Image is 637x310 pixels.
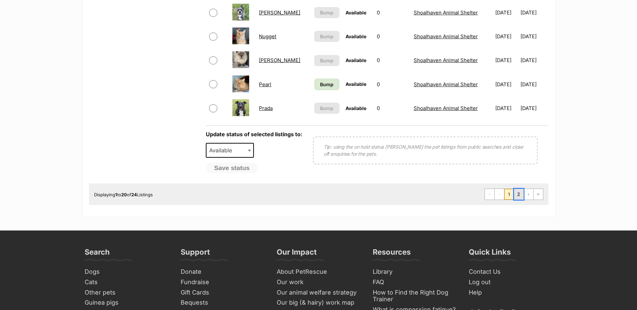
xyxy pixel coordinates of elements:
a: Next page [524,189,533,200]
td: [DATE] [520,73,548,96]
a: Shoalhaven Animal Shelter [414,57,478,63]
span: Bump [320,81,333,88]
span: Bump [320,57,333,64]
span: First page [485,189,494,200]
td: 0 [374,1,410,24]
span: Bump [320,9,333,16]
td: 0 [374,97,410,120]
h3: Our Impact [277,247,317,261]
td: 0 [374,25,410,48]
td: [DATE] [493,25,519,48]
span: Available [346,34,366,39]
a: How to Find the Right Dog Trainer [370,288,459,305]
a: About PetRescue [274,267,363,277]
button: Bump [314,7,339,18]
span: Available [346,10,366,15]
a: FAQ [370,277,459,288]
button: Bump [314,55,339,66]
td: [DATE] [493,49,519,72]
td: [DATE] [520,97,548,120]
button: Bump [314,103,339,114]
a: Shoalhaven Animal Shelter [414,9,478,16]
label: Update status of selected listings to: [206,131,302,138]
a: Our work [274,277,363,288]
a: Pearl [259,81,271,88]
td: [DATE] [493,1,519,24]
a: Contact Us [466,267,555,277]
span: Available [346,81,366,87]
span: Page 1 [504,189,514,200]
nav: Pagination [485,189,543,200]
a: Shoalhaven Animal Shelter [414,81,478,88]
span: Available [207,146,239,155]
a: Guinea pigs [82,298,171,308]
h3: Search [85,247,110,261]
span: Previous page [495,189,504,200]
a: Fundraise [178,277,267,288]
span: Displaying to of Listings [94,192,153,197]
h3: Resources [373,247,411,261]
a: Shoalhaven Animal Shelter [414,33,478,40]
a: Our big (& hairy) work map [274,298,363,308]
td: [DATE] [493,73,519,96]
a: Our animal welfare strategy [274,288,363,298]
strong: 24 [131,192,137,197]
h3: Quick Links [469,247,511,261]
td: [DATE] [520,1,548,24]
a: Help [466,288,555,298]
a: Cats [82,277,171,288]
span: Bump [320,33,333,40]
td: [DATE] [520,25,548,48]
td: 0 [374,49,410,72]
a: [PERSON_NAME] [259,57,300,63]
a: Shoalhaven Animal Shelter [414,105,478,111]
h3: Support [181,247,210,261]
a: Donate [178,267,267,277]
strong: 20 [121,192,127,197]
a: Library [370,267,459,277]
a: Gift Cards [178,288,267,298]
strong: 1 [115,192,117,197]
a: Log out [466,277,555,288]
span: Available [206,143,254,158]
td: 0 [374,73,410,96]
td: [DATE] [493,97,519,120]
a: Page 2 [514,189,524,200]
a: Prada [259,105,273,111]
a: Bump [314,79,339,90]
span: Bump [320,105,333,112]
a: Bequests [178,298,267,308]
a: Other pets [82,288,171,298]
p: Tip: using the on hold status [PERSON_NAME] the pet listings from public searches and close off e... [324,143,527,157]
button: Save status [206,163,258,173]
a: Nugget [259,33,276,40]
a: Last page [534,189,543,200]
span: Available [346,105,366,111]
a: Dogs [82,267,171,277]
span: Available [346,57,366,63]
td: [DATE] [520,49,548,72]
button: Bump [314,31,339,42]
a: [PERSON_NAME] [259,9,300,16]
